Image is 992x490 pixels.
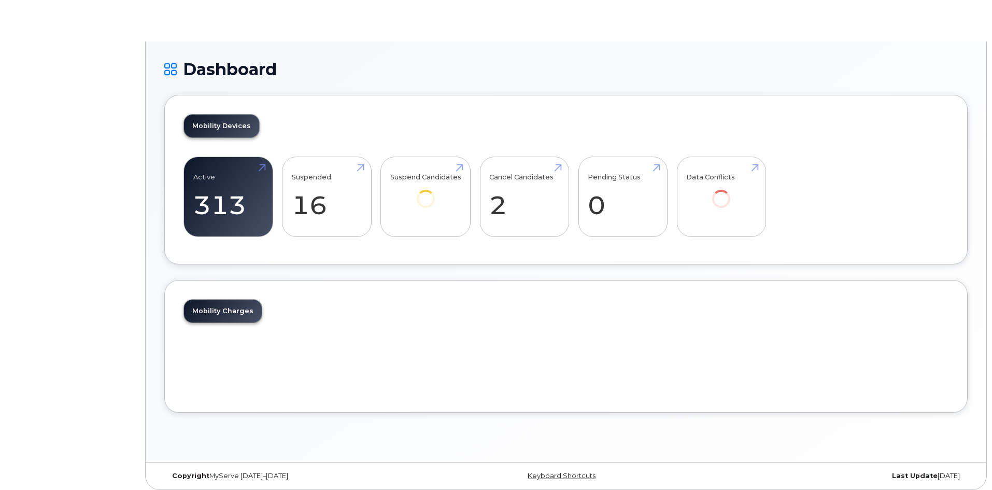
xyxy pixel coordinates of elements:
strong: Copyright [172,472,209,480]
a: Suspend Candidates [390,163,461,222]
div: MyServe [DATE]–[DATE] [164,472,432,480]
a: Active 313 [193,163,263,231]
a: Mobility Charges [184,300,262,323]
a: Cancel Candidates 2 [489,163,559,231]
div: [DATE] [700,472,968,480]
a: Data Conflicts [686,163,756,222]
a: Mobility Devices [184,115,259,137]
strong: Last Update [892,472,938,480]
h1: Dashboard [164,60,968,78]
a: Keyboard Shortcuts [528,472,596,480]
a: Pending Status 0 [588,163,658,231]
a: Suspended 16 [292,163,362,231]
